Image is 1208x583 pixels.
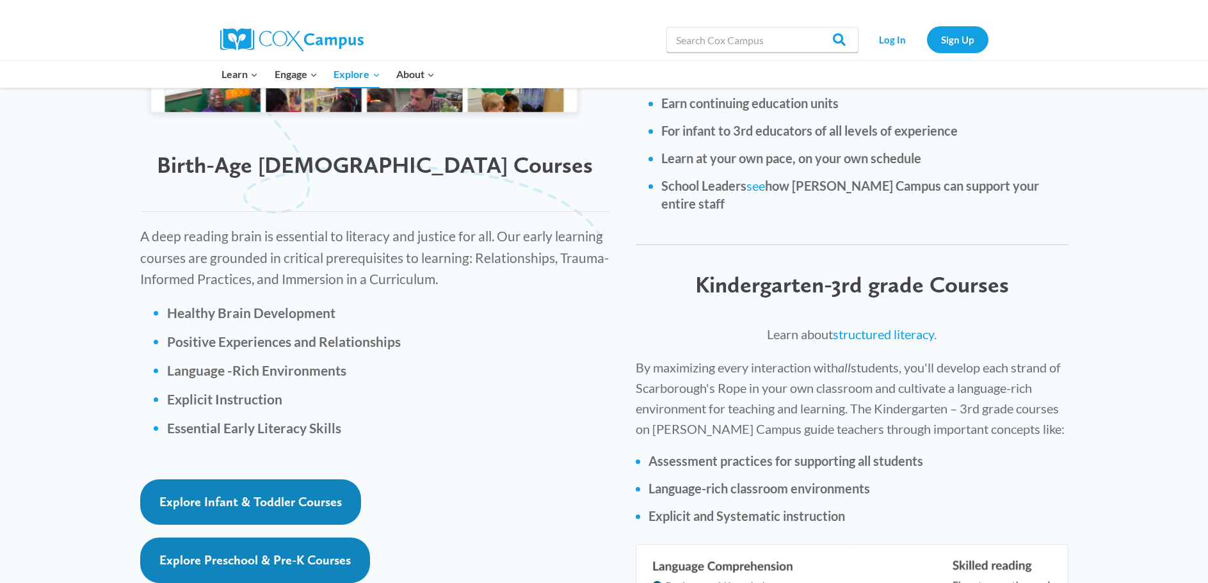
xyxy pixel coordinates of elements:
strong: Healthy Brain Development [167,305,335,321]
span: Explore Preschool & Pre-K Courses [159,552,351,568]
p: A deep reading brain is essential to literacy and justice for all. Our early learning courses are... [140,225,611,290]
strong: For infant to 3rd educators of all levels of experience [661,123,958,138]
button: Child menu of Engage [266,61,326,88]
nav: Primary Navigation [214,61,443,88]
input: Search Cox Campus [666,27,858,52]
span: Birth-Age [DEMOGRAPHIC_DATA] Courses [157,151,593,179]
b: Positive Experiences and Relationships [167,333,401,349]
i: all [838,360,851,375]
p: Learn about [636,324,1068,344]
button: Child menu of About [388,61,443,88]
b: Explicit Instruction [167,391,282,407]
p: By maximizing every interaction with students, you'll develop each strand of Scarborough's Rope i... [636,357,1068,439]
button: Child menu of Explore [326,61,389,88]
a: Log In [865,26,921,52]
nav: Secondary Navigation [865,26,988,52]
strong: Language-rich classroom environments [648,481,870,496]
strong: Learn at your own pace, on your own schedule [661,150,921,166]
strong: School Leaders how [PERSON_NAME] Campus can support your entire staff [661,178,1039,211]
span: Kindergarten-3rd grade Courses [695,271,1009,298]
span: Explore Infant & Toddler Courses [159,494,342,509]
strong: Explicit and Systematic instruction [648,508,845,523]
strong: Assessment practices for supporting all students [648,453,923,468]
a: Explore Infant & Toddler Courses [140,479,361,525]
b: Language -Rich Environments [167,362,346,378]
img: Cox Campus [220,28,364,51]
a: Explore Preschool & Pre-K Courses [140,538,370,583]
strong: Earn continuing education units [661,95,839,111]
a: Sign Up [927,26,988,52]
button: Child menu of Learn [214,61,267,88]
a: structured literacy. [833,326,937,342]
b: Essential Early Literacy Skills [167,420,341,436]
a: see [746,178,765,193]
